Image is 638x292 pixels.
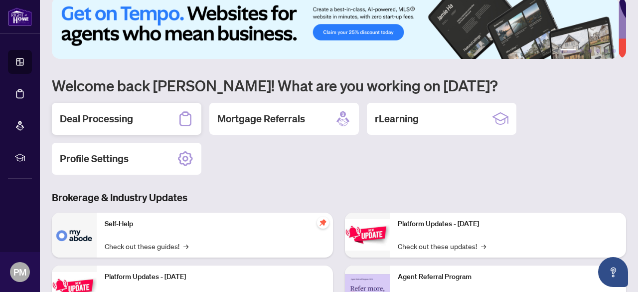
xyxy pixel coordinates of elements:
[398,272,618,283] p: Agent Referral Program
[398,241,486,252] a: Check out these updates!→
[604,49,608,53] button: 5
[52,76,626,95] h1: Welcome back [PERSON_NAME]! What are you working on [DATE]?
[612,49,616,53] button: 6
[52,213,97,258] img: Self-Help
[398,219,618,230] p: Platform Updates - [DATE]
[8,7,32,26] img: logo
[317,217,329,229] span: pushpin
[481,241,486,252] span: →
[52,191,626,205] h3: Brokerage & Industry Updates
[375,112,419,126] h2: rLearning
[60,112,133,126] h2: Deal Processing
[598,257,628,287] button: Open asap
[13,265,26,279] span: PM
[580,49,584,53] button: 2
[217,112,305,126] h2: Mortgage Referrals
[345,219,390,251] img: Platform Updates - June 23, 2025
[60,152,129,166] h2: Profile Settings
[588,49,592,53] button: 3
[105,219,325,230] p: Self-Help
[596,49,600,53] button: 4
[183,241,188,252] span: →
[560,49,576,53] button: 1
[105,241,188,252] a: Check out these guides!→
[105,272,325,283] p: Platform Updates - [DATE]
